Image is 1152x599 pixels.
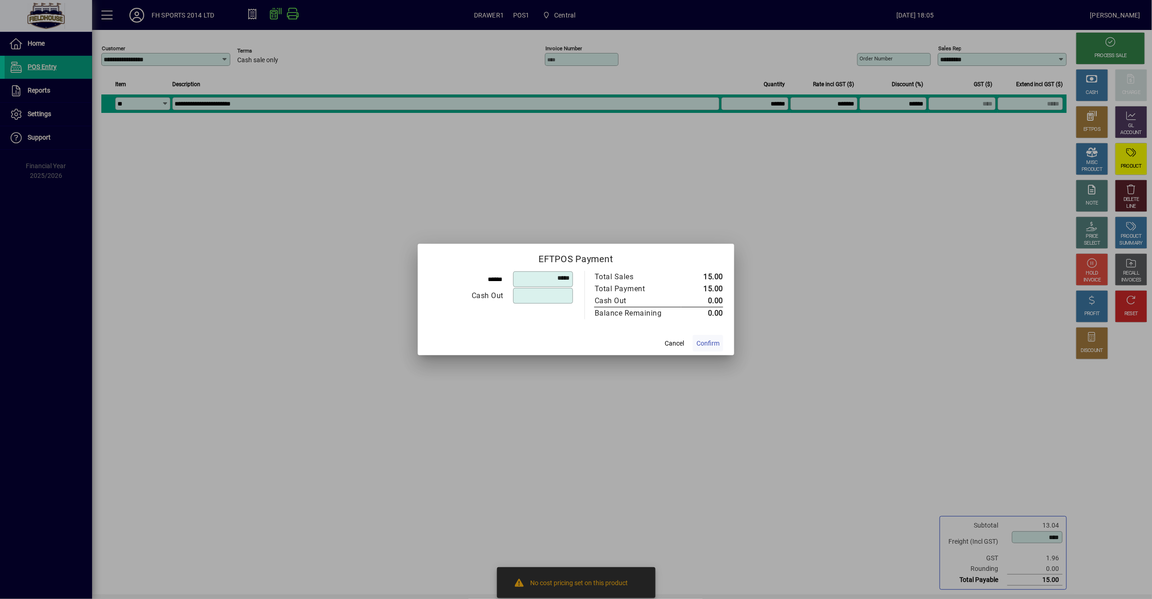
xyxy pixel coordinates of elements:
[429,290,503,301] div: Cash Out
[681,307,723,320] td: 0.00
[681,283,723,295] td: 15.00
[594,271,681,283] td: Total Sales
[595,308,672,319] div: Balance Remaining
[595,295,672,306] div: Cash Out
[660,335,689,352] button: Cancel
[418,244,734,270] h2: EFTPOS Payment
[681,271,723,283] td: 15.00
[696,339,719,348] span: Confirm
[693,335,723,352] button: Confirm
[665,339,684,348] span: Cancel
[594,283,681,295] td: Total Payment
[681,295,723,307] td: 0.00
